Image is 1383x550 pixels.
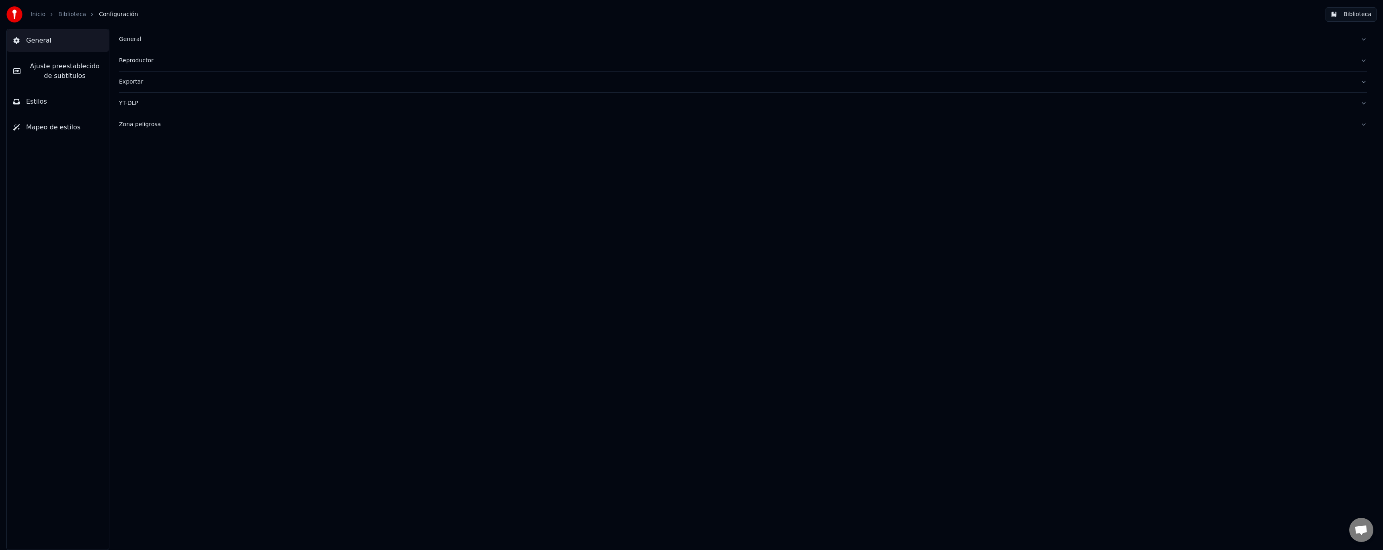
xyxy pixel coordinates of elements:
[58,10,86,18] a: Biblioteca
[119,78,1354,86] div: Exportar
[119,50,1367,71] button: Reproductor
[119,29,1367,50] button: General
[26,123,80,132] span: Mapeo de estilos
[119,35,1354,43] div: General
[1326,7,1377,22] button: Biblioteca
[6,6,23,22] img: youka
[7,29,109,52] button: General
[7,90,109,113] button: Estilos
[7,116,109,139] button: Mapeo de estilos
[119,99,1354,107] div: YT-DLP
[119,57,1354,65] div: Reproductor
[27,61,103,81] span: Ajuste preestablecido de subtítulos
[7,55,109,87] button: Ajuste preestablecido de subtítulos
[1349,518,1373,542] a: Chat abierto
[26,97,47,106] span: Estilos
[119,72,1367,92] button: Exportar
[119,121,1354,129] div: Zona peligrosa
[26,36,51,45] span: General
[119,114,1367,135] button: Zona peligrosa
[31,10,138,18] nav: breadcrumb
[119,93,1367,114] button: YT-DLP
[99,10,138,18] span: Configuración
[31,10,45,18] a: Inicio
